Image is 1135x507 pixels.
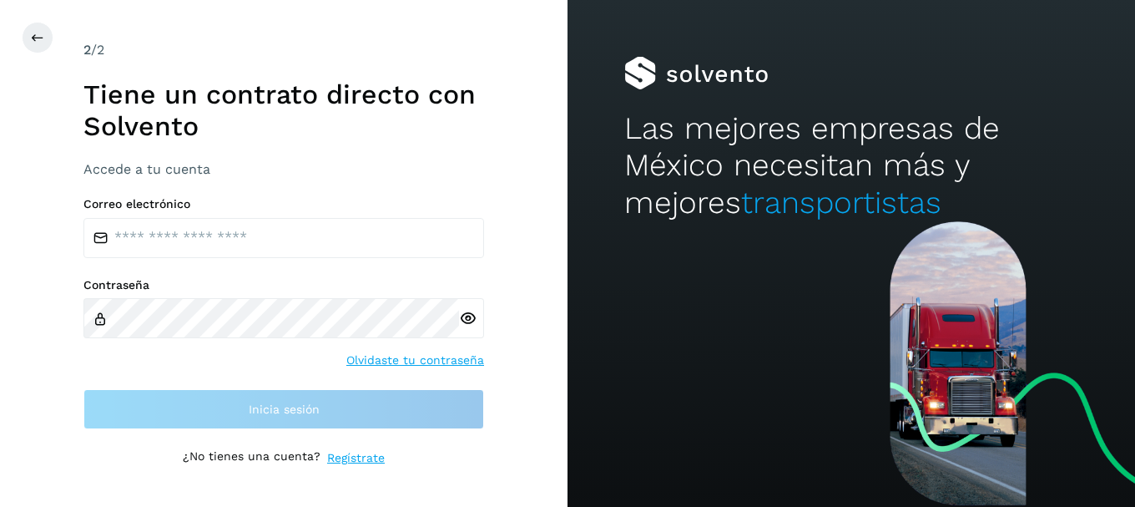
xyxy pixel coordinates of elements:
[624,110,1078,221] h2: Las mejores empresas de México necesitan más y mejores
[83,389,484,429] button: Inicia sesión
[83,79,484,143] h1: Tiene un contrato directo con Solvento
[741,185,941,221] span: transportistas
[346,352,484,369] a: Olvidaste tu contraseña
[249,403,320,415] span: Inicia sesión
[83,278,484,292] label: Contraseña
[83,197,484,211] label: Correo electrónico
[83,42,91,58] span: 2
[183,449,320,467] p: ¿No tienes una cuenta?
[327,449,385,467] a: Regístrate
[83,161,484,177] h3: Accede a tu cuenta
